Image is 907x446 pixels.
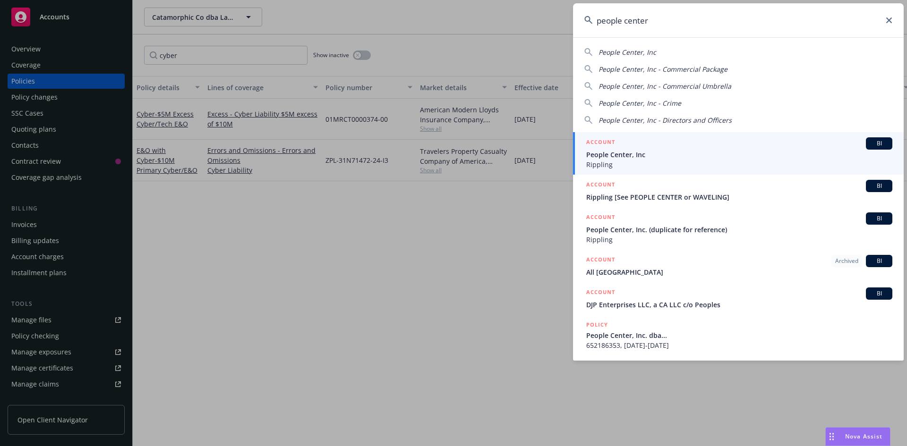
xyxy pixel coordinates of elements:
[825,427,890,446] button: Nova Assist
[586,320,608,329] h5: POLICY
[599,65,727,74] span: People Center, Inc - Commercial Package
[870,139,889,148] span: BI
[599,116,732,125] span: People Center, Inc - Directors and Officers
[586,340,892,350] span: 652186353, [DATE]-[DATE]
[573,175,904,207] a: ACCOUNTBIRippling [See PEOPLE CENTER or WAVELING]
[599,99,681,108] span: People Center, Inc - Crime
[586,235,892,244] span: Rippling
[573,3,904,37] input: Search...
[599,48,656,57] span: People Center, Inc
[586,255,615,266] h5: ACCOUNT
[586,300,892,310] span: DJP Enterprises LLC, a CA LLC c/o Peoples
[586,225,892,235] span: People Center, Inc. (duplicate for reference)
[586,212,615,224] h5: ACCOUNT
[586,267,892,277] span: All [GEOGRAPHIC_DATA]
[573,132,904,175] a: ACCOUNTBIPeople Center, IncRippling
[573,207,904,250] a: ACCOUNTBIPeople Center, Inc. (duplicate for reference)Rippling
[826,428,838,446] div: Drag to move
[573,250,904,282] a: ACCOUNTArchivedBIAll [GEOGRAPHIC_DATA]
[599,82,731,91] span: People Center, Inc - Commercial Umbrella
[573,282,904,315] a: ACCOUNTBIDJP Enterprises LLC, a CA LLC c/o Peoples
[586,137,615,149] h5: ACCOUNT
[870,289,889,298] span: BI
[586,192,892,202] span: Rippling [See PEOPLE CENTER or WAVELING]
[835,257,858,265] span: Archived
[586,160,892,169] span: Rippling
[870,214,889,223] span: BI
[586,287,615,299] h5: ACCOUNT
[586,180,615,191] h5: ACCOUNT
[845,432,882,440] span: Nova Assist
[586,150,892,160] span: People Center, Inc
[870,182,889,190] span: BI
[586,330,892,340] span: People Center, Inc. dba...
[870,257,889,265] span: BI
[573,315,904,355] a: POLICYPeople Center, Inc. dba...652186353, [DATE]-[DATE]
